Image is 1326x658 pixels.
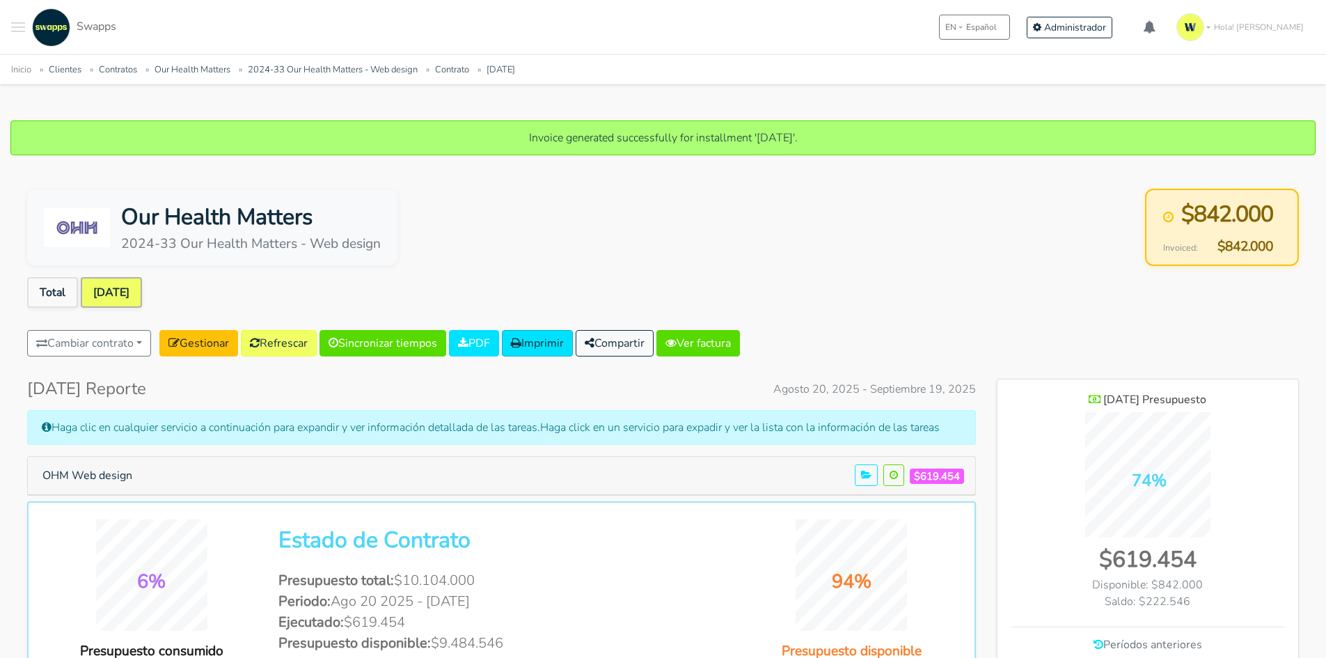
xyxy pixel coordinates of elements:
[1163,242,1198,255] span: Invoiced:
[248,63,418,76] a: 2024-33 Our Health Matters - Web design
[278,571,394,590] span: Presupuesto total:
[155,63,230,76] a: Our Health Matters
[33,462,141,489] button: OHM Web design
[1011,639,1284,652] h6: Períodos anteriores
[1171,8,1315,47] a: Hola! [PERSON_NAME]
[11,8,25,47] button: Toggle navigation menu
[435,63,469,76] a: Contrato
[1027,17,1112,38] a: Administrador
[278,634,431,652] span: Presupuesto disponible:
[27,379,146,399] h4: [DATE] Reporte
[487,63,515,76] a: [DATE]
[1176,13,1204,41] img: isotipo-3-3e143c57.png
[77,19,116,34] span: Swapps
[44,208,110,247] img: Our Health Matters
[449,330,499,357] a: PDF
[319,330,446,357] a: Sincronizar tiempos
[1181,198,1273,231] span: $842.000
[576,330,654,357] button: Compartir
[502,330,573,357] a: Imprimir
[159,330,238,357] a: Gestionar
[27,277,78,308] a: Total
[656,330,740,357] a: Ver factura
[910,469,964,485] span: $619.454
[32,8,70,47] img: swapps-linkedin-v2.jpg
[27,410,976,445] div: Haga clic en cualquier servicio a continuación para expandir y ver información detallada de las t...
[25,130,1301,146] p: Invoice generated successfully for installment '[DATE]'.
[278,633,724,654] li: $9.484.546
[1044,21,1106,34] span: Administrador
[939,15,1010,40] button: ENEspañol
[121,201,381,234] div: Our Health Matters
[278,613,344,632] span: Ejecutado:
[1011,577,1284,593] div: Disponible: $842.000
[1011,543,1284,577] div: $619.454
[1206,237,1273,257] span: $842.000
[773,381,976,398] span: Agosto 20, 2025 - Septiembre 19, 2025
[1103,392,1206,407] span: [DATE] Presupuesto
[966,21,997,33] span: Español
[81,277,142,308] a: [DATE]
[278,612,724,633] li: $619.454
[1011,593,1284,610] div: Saldo: $222.546
[278,592,331,611] span: Periodo:
[11,63,31,76] a: Inicio
[1214,21,1304,33] span: Hola! [PERSON_NAME]
[278,570,724,591] li: $10.104.000
[121,234,381,254] div: 2024-33 Our Health Matters - Web design
[241,330,317,357] a: Refrescar
[49,63,81,76] a: Clientes
[29,8,116,47] a: Swapps
[278,591,724,612] li: Ago 20 2025 - [DATE]
[278,527,724,554] h2: Estado de Contrato
[27,330,151,357] button: Cambiar contrato
[99,63,137,76] a: Contratos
